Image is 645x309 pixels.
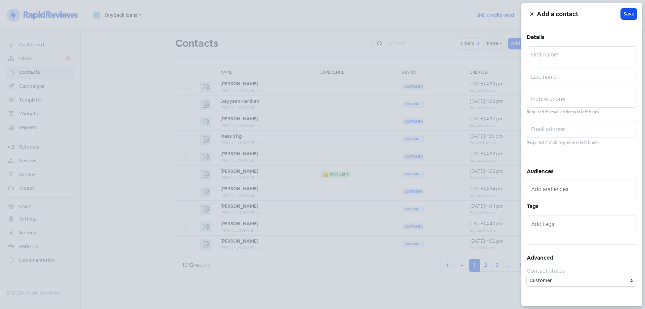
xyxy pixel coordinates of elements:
small: Required if email address is left blank. [527,109,601,115]
input: Add tags [531,219,634,229]
div: Contact status [527,267,637,275]
h5: Details [527,32,637,42]
input: Mobile phone [527,91,637,108]
span: Save [623,10,634,17]
h5: Audiences [527,166,637,177]
input: Email address [527,121,637,138]
h5: Tags [527,201,637,211]
h5: Add a contact [537,9,621,19]
input: Add audiences [531,184,634,194]
input: Last name [527,69,637,85]
input: First name [527,46,637,63]
h5: Advanced [527,253,637,263]
button: Save [621,8,637,20]
small: Required if mobile phone is left blank. [527,139,600,146]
